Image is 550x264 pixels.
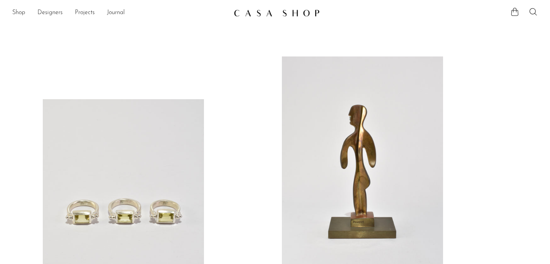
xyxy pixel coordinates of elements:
a: Designers [37,8,63,18]
a: Journal [107,8,125,18]
a: Shop [12,8,25,18]
ul: NEW HEADER MENU [12,6,228,19]
nav: Desktop navigation [12,6,228,19]
a: Projects [75,8,95,18]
